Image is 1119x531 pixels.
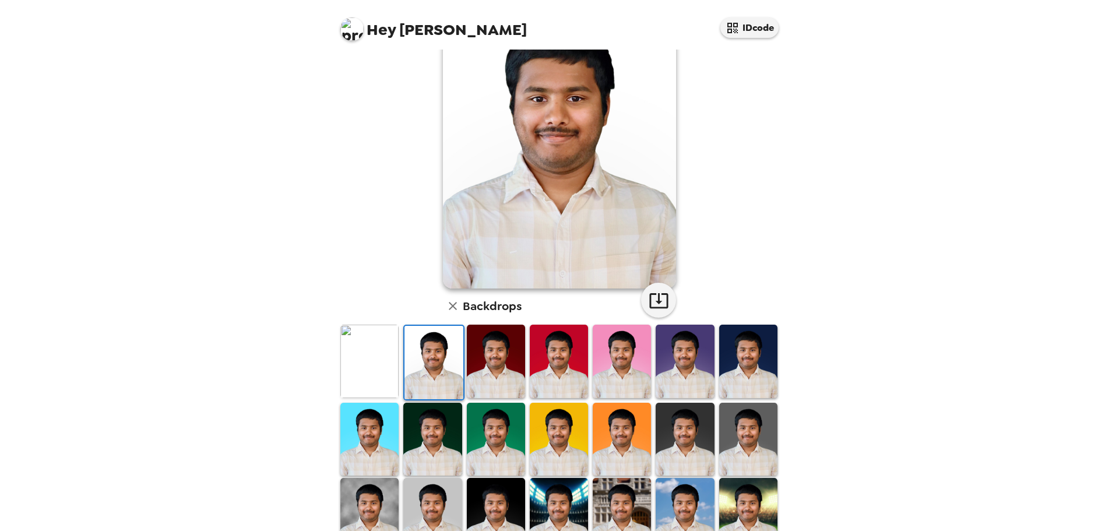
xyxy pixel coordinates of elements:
span: Hey [367,19,396,40]
span: [PERSON_NAME] [340,12,527,38]
img: Original [340,325,399,398]
h6: Backdrops [463,297,522,315]
img: profile pic [340,17,364,41]
button: IDcode [720,17,779,38]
